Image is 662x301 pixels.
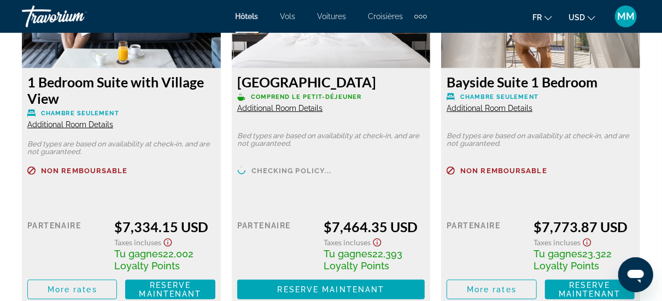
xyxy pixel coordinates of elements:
button: User Menu [612,5,640,28]
span: Taxes incluses [324,238,371,247]
span: 23,322 Loyalty Points [534,248,612,272]
span: 22,002 Loyalty Points [114,248,194,272]
span: Tu gagnes [114,248,163,259]
span: Additional Room Details [27,120,113,129]
div: $7,773.87 USD [534,219,635,235]
a: Hôtels [236,12,259,21]
span: Reserve maintenant [139,281,201,298]
span: MM [617,11,635,22]
div: Partenaire [447,219,525,272]
a: Croisières [368,12,403,21]
h3: Bayside Suite 1 Bedroom [447,74,635,90]
span: 22,393 Loyalty Points [324,248,402,272]
span: fr [532,13,542,22]
button: More rates [447,280,536,299]
span: More rates [48,285,97,294]
span: Checking policy... [251,167,332,174]
div: $7,464.35 USD [324,219,425,235]
span: Additional Room Details [447,104,532,113]
span: Non remboursable [460,167,547,174]
p: Bed types are based on availability at check-in, and are not guaranteed. [27,140,215,156]
span: Tu gagnes [534,248,582,259]
span: Reserve maintenant [559,281,621,298]
p: Bed types are based on availability at check-in, and are not guaranteed. [237,132,425,147]
span: Taxes incluses [114,238,161,247]
h3: 1 Bedroom Suite with Village View [27,74,215,107]
div: Partenaire [27,219,106,272]
button: Change currency [569,9,595,25]
button: Reserve maintenant [545,280,635,299]
button: Show Taxes and Fees disclaimer [371,235,384,247]
iframe: Bouton de lancement de la fenêtre de messagerie [618,257,653,292]
button: Extra navigation items [414,8,427,25]
h3: [GEOGRAPHIC_DATA] [237,74,425,90]
span: Comprend le petit-déjeuner [251,93,362,101]
a: Travorium [22,2,131,31]
span: Chambre seulement [460,93,538,101]
a: Vols [280,12,296,21]
button: Show Taxes and Fees disclaimer [161,235,174,247]
span: USD [569,13,585,22]
span: Chambre seulement [41,110,119,117]
span: Non remboursable [41,167,128,174]
button: More rates [27,280,117,299]
span: Additional Room Details [237,104,323,113]
div: $7,334.15 USD [114,219,215,235]
span: Reserve maintenant [278,285,385,294]
button: Show Taxes and Fees disclaimer [581,235,594,247]
span: More rates [467,285,517,294]
p: Bed types are based on availability at check-in, and are not guaranteed. [447,132,635,147]
div: Partenaire [237,219,316,272]
a: Voitures [318,12,347,21]
button: Reserve maintenant [125,280,215,299]
button: Reserve maintenant [237,280,425,299]
span: Tu gagnes [324,248,372,259]
button: Change language [532,9,552,25]
span: Taxes incluses [534,238,581,247]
